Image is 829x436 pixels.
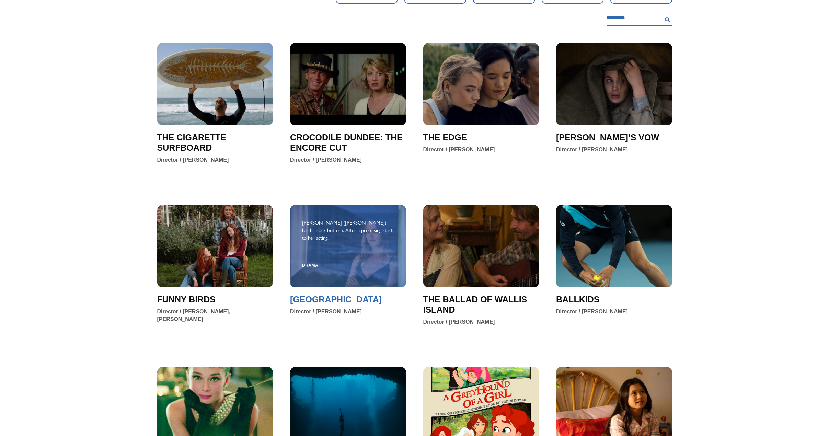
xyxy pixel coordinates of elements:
a: THE BALLAD OF WALLIS ISLAND [423,294,539,315]
a: [PERSON_NAME]’S VOW [556,132,659,142]
div: Director / [PERSON_NAME] [157,156,229,164]
div: [PERSON_NAME] ([PERSON_NAME]) has hit rock bottom. After a promising start to her acting... [302,219,394,241]
a: THE CIGARETTE SURFBOARD [157,132,273,153]
div: Director / [PERSON_NAME], [PERSON_NAME] [157,308,273,323]
a: BALLKIDS [556,294,599,305]
a: CROCODILE DUNDEE: THE ENCORE CUT [290,132,406,153]
div: Director / [PERSON_NAME] [423,146,495,153]
div: Director / [PERSON_NAME] [423,318,495,326]
div: Director / [PERSON_NAME] [556,308,628,315]
div: Director / [PERSON_NAME] [556,146,628,153]
a: FUNNY BIRDS [157,294,216,305]
input: Search Filter [607,11,662,26]
div: Director / [PERSON_NAME] [290,156,362,164]
a: THE EDGE [423,132,467,142]
span: Drama [302,257,318,273]
a: [GEOGRAPHIC_DATA] [290,294,382,305]
div: Director / [PERSON_NAME] [290,308,362,315]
